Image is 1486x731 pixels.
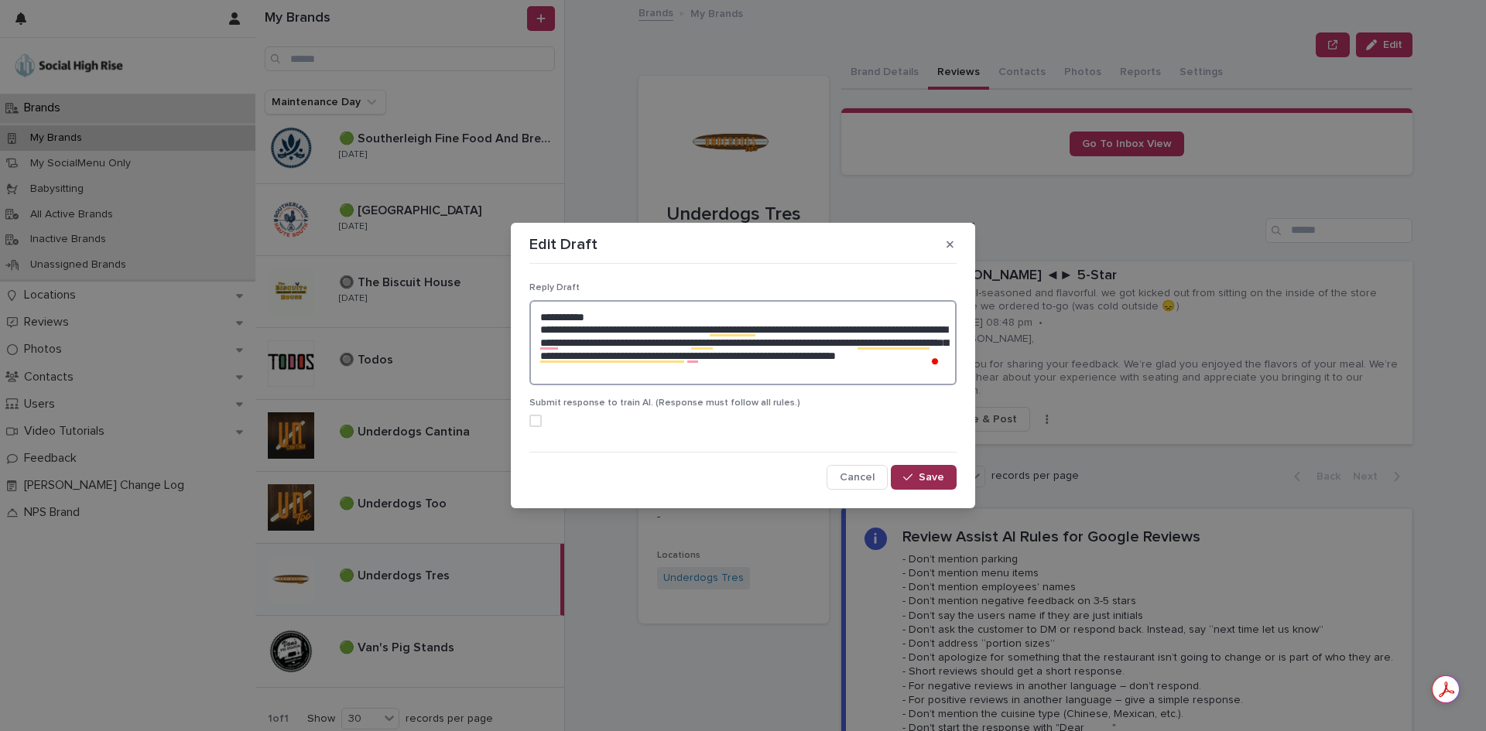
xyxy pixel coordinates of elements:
[529,235,597,254] p: Edit Draft
[827,465,888,490] button: Cancel
[891,465,957,490] button: Save
[529,300,957,385] textarea: To enrich screen reader interactions, please activate Accessibility in Grammarly extension settings
[529,398,800,408] span: Submit response to train AI. (Response must follow all rules.)
[919,472,944,483] span: Save
[529,283,580,292] span: Reply Draft
[840,472,875,483] span: Cancel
